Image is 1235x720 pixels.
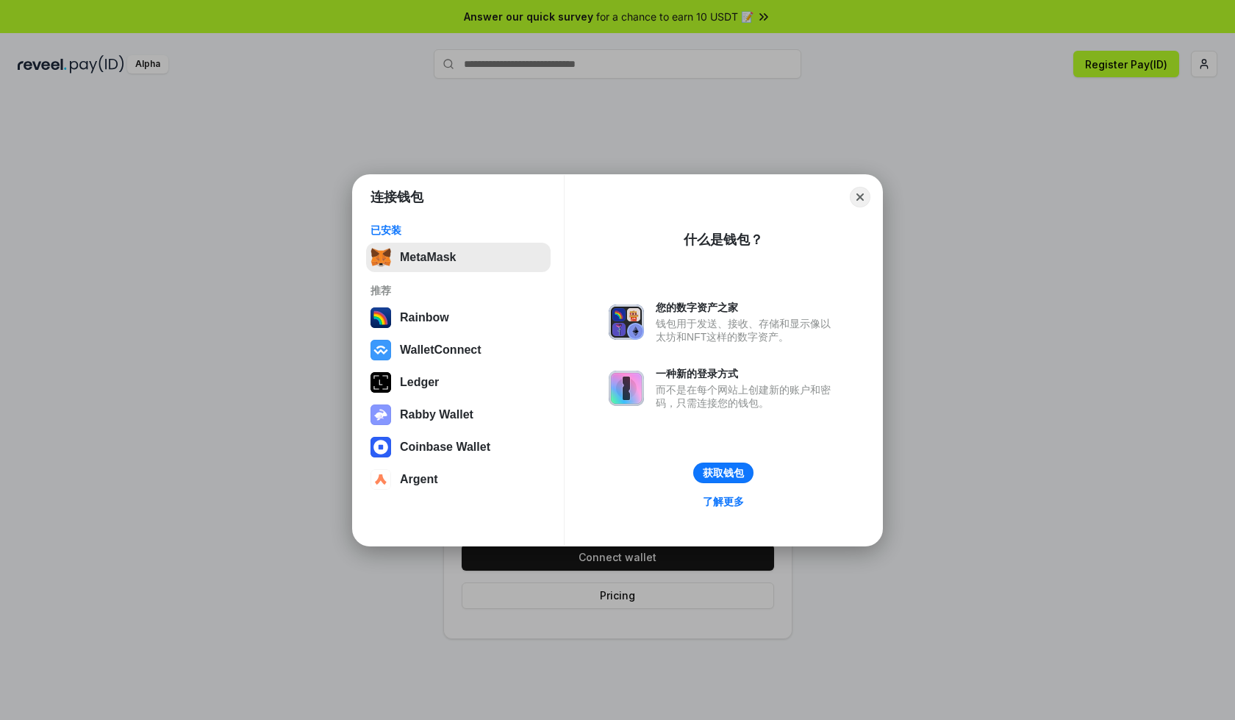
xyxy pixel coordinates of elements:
[370,340,391,360] img: svg+xml,%3Csvg%20width%3D%2228%22%20height%3D%2228%22%20viewBox%3D%220%200%2028%2028%22%20fill%3D...
[684,231,763,249] div: 什么是钱包？
[366,465,551,494] button: Argent
[656,383,838,410] div: 而不是在每个网站上创建新的账户和密码，只需连接您的钱包。
[656,367,838,380] div: 一种新的登录方式
[370,372,391,393] img: svg+xml,%3Csvg%20xmlns%3D%22http%3A%2F%2Fwww.w3.org%2F2000%2Fsvg%22%20width%3D%2228%22%20height%3...
[400,251,456,264] div: MetaMask
[370,404,391,425] img: svg+xml,%3Csvg%20xmlns%3D%22http%3A%2F%2Fwww.w3.org%2F2000%2Fsvg%22%20fill%3D%22none%22%20viewBox...
[370,247,391,268] img: svg+xml,%3Csvg%20fill%3D%22none%22%20height%3D%2233%22%20viewBox%3D%220%200%2035%2033%22%20width%...
[400,311,449,324] div: Rainbow
[366,303,551,332] button: Rainbow
[703,495,744,508] div: 了解更多
[366,335,551,365] button: WalletConnect
[609,371,644,406] img: svg+xml,%3Csvg%20xmlns%3D%22http%3A%2F%2Fwww.w3.org%2F2000%2Fsvg%22%20fill%3D%22none%22%20viewBox...
[694,492,753,511] a: 了解更多
[400,343,482,357] div: WalletConnect
[693,463,753,483] button: 获取钱包
[366,400,551,429] button: Rabby Wallet
[400,408,473,421] div: Rabby Wallet
[366,432,551,462] button: Coinbase Wallet
[370,284,546,297] div: 推荐
[370,469,391,490] img: svg+xml,%3Csvg%20width%3D%2228%22%20height%3D%2228%22%20viewBox%3D%220%200%2028%2028%22%20fill%3D...
[366,368,551,397] button: Ledger
[656,301,838,314] div: 您的数字资产之家
[400,441,490,454] div: Coinbase Wallet
[850,187,870,207] button: Close
[703,466,744,480] div: 获取钱包
[609,304,644,340] img: svg+xml,%3Csvg%20xmlns%3D%22http%3A%2F%2Fwww.w3.org%2F2000%2Fsvg%22%20fill%3D%22none%22%20viewBox...
[656,317,838,343] div: 钱包用于发送、接收、存储和显示像以太坊和NFT这样的数字资产。
[366,243,551,272] button: MetaMask
[370,188,423,206] h1: 连接钱包
[370,224,546,237] div: 已安装
[370,437,391,457] img: svg+xml,%3Csvg%20width%3D%2228%22%20height%3D%2228%22%20viewBox%3D%220%200%2028%2028%22%20fill%3D...
[400,473,438,486] div: Argent
[370,307,391,328] img: svg+xml,%3Csvg%20width%3D%22120%22%20height%3D%22120%22%20viewBox%3D%220%200%20120%20120%22%20fil...
[400,376,439,389] div: Ledger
